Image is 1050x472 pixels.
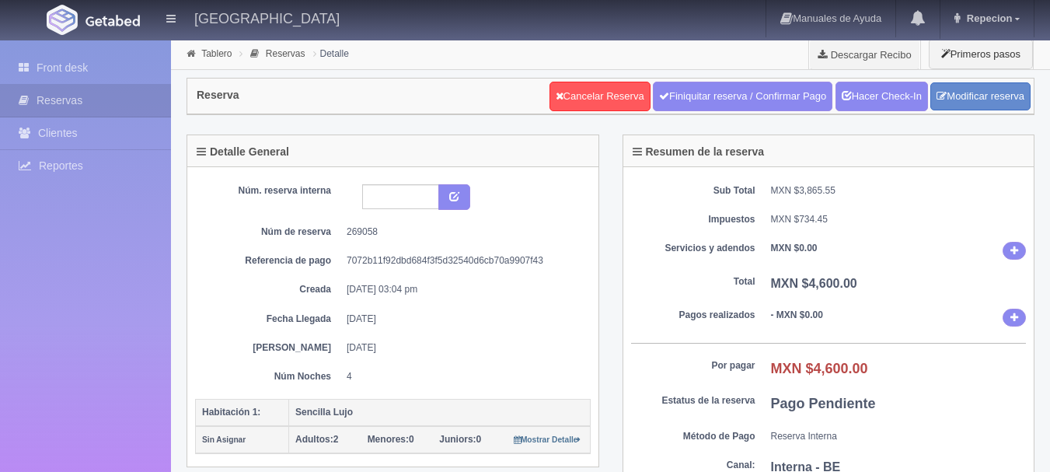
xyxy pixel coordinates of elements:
[809,39,920,70] a: Descargar Recibo
[85,15,140,26] img: Getabed
[549,82,651,111] a: Cancelar Reserva
[347,283,579,296] dd: [DATE] 03:04 pm
[202,435,246,444] small: Sin Asignar
[347,313,579,326] dd: [DATE]
[347,370,579,383] dd: 4
[631,275,755,288] dt: Total
[368,434,409,445] strong: Menores:
[207,283,331,296] dt: Creada
[207,254,331,267] dt: Referencia de pago
[309,46,353,61] li: Detalle
[771,277,857,290] b: MXN $4,600.00
[439,434,476,445] strong: Juniors:
[47,5,78,35] img: Getabed
[207,341,331,355] dt: [PERSON_NAME]
[194,8,340,27] h4: [GEOGRAPHIC_DATA]
[835,82,928,111] a: Hacer Check-In
[653,82,832,111] a: Finiquitar reserva / Confirmar Pago
[202,407,260,418] b: Habitación 1:
[771,213,1027,226] dd: MXN $734.45
[771,309,823,320] b: - MXN $0.00
[631,242,755,255] dt: Servicios y adendos
[631,459,755,472] dt: Canal:
[207,370,331,383] dt: Núm Noches
[439,434,481,445] span: 0
[207,184,331,198] dt: Núm. reserva interna
[771,361,868,376] b: MXN $4,600.00
[197,146,289,158] h4: Detalle General
[631,309,755,322] dt: Pagos realizados
[514,434,581,445] a: Mostrar Detalle
[514,435,581,444] small: Mostrar Detalle
[771,396,876,411] b: Pago Pendiente
[929,39,1033,69] button: Primeros pasos
[631,430,755,443] dt: Método de Pago
[207,313,331,326] dt: Fecha Llegada
[197,89,239,101] h4: Reserva
[347,254,579,267] dd: 7072b11f92dbd684f3f5d32540d6cb70a9907f43
[631,359,755,372] dt: Por pagar
[771,184,1027,198] dd: MXN $3,865.55
[207,226,331,239] dt: Núm de reserva
[631,394,755,407] dt: Estatus de la reserva
[266,48,305,59] a: Reservas
[963,12,1013,24] span: Repecion
[771,430,1027,443] dd: Reserva Interna
[347,226,579,239] dd: 269058
[295,434,333,445] strong: Adultos:
[368,434,414,445] span: 0
[289,399,591,426] th: Sencilla Lujo
[347,341,579,355] dd: [DATE]
[631,184,755,198] dt: Sub Total
[930,82,1031,111] a: Modificar reserva
[633,146,765,158] h4: Resumen de la reserva
[631,213,755,226] dt: Impuestos
[295,434,338,445] span: 2
[201,48,232,59] a: Tablero
[771,243,818,253] b: MXN $0.00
